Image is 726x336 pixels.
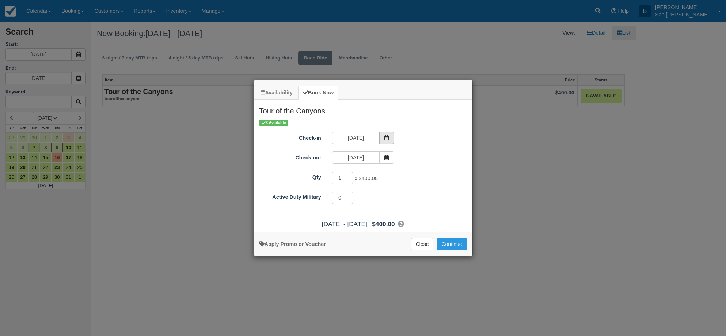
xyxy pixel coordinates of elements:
[332,192,353,204] input: Active Duty Military
[298,86,338,100] a: Book Now
[254,151,327,162] label: Check-out
[411,238,434,250] button: Close
[254,220,472,229] div: :
[354,176,377,182] span: x $400.00
[437,238,467,250] button: Add to Booking
[254,191,327,201] label: Active Duty Military
[254,132,327,142] label: Check-in
[372,220,395,228] b: $400.00
[254,100,472,119] h2: Tour of the Canyons
[259,241,326,247] a: Apply Voucher
[254,171,327,181] label: Qty
[259,120,288,126] span: 8 Available
[332,172,353,184] input: Qty
[322,220,367,228] span: [DATE] - [DATE]
[254,100,472,228] div: Item Modal
[256,86,297,100] a: Availability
